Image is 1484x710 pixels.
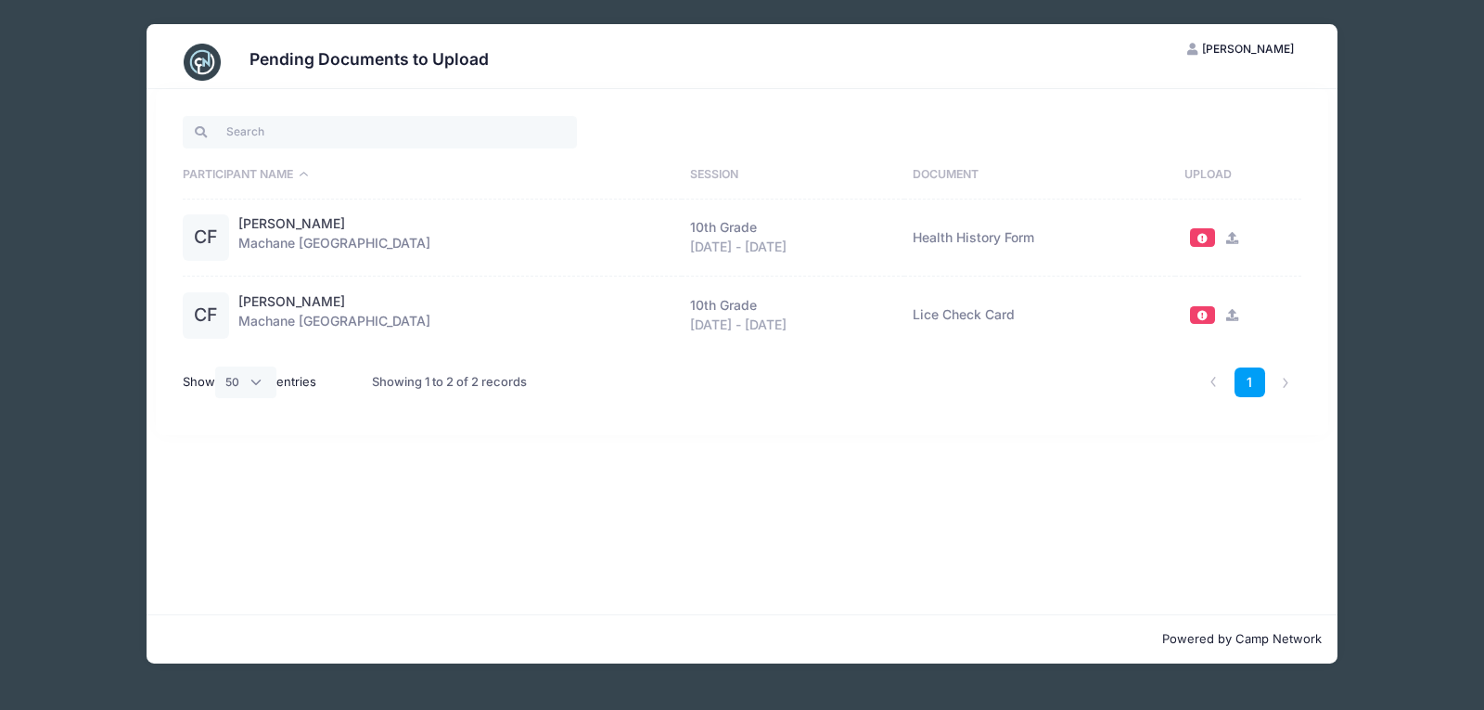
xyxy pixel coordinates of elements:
label: Show entries [183,367,316,398]
td: Health History Form [904,200,1175,278]
div: 10th Grade [690,218,894,238]
th: Upload: activate to sort column ascending [1175,151,1301,200]
input: Search [183,116,577,148]
a: [PERSON_NAME] [238,292,345,312]
th: Session: activate to sort column ascending [682,151,904,200]
a: CF [183,308,229,324]
select: Showentries [215,367,276,398]
div: CF [183,292,229,339]
button: [PERSON_NAME] [1171,33,1311,65]
h3: Pending Documents to Upload [249,49,489,69]
td: Lice Check Card [904,277,1175,354]
div: Machane [GEOGRAPHIC_DATA] [238,292,672,339]
div: Showing 1 to 2 of 2 records [372,361,527,404]
div: Machane [GEOGRAPHIC_DATA] [238,214,672,261]
img: CampNetwork [184,44,221,81]
div: [DATE] - [DATE] [690,316,894,335]
th: Participant Name: activate to sort column descending [183,151,681,200]
div: 10th Grade [690,296,894,316]
a: [PERSON_NAME] [238,214,345,234]
span: [PERSON_NAME] [1202,42,1294,56]
a: CF [183,230,229,246]
a: 1 [1235,368,1265,398]
div: [DATE] - [DATE] [690,238,894,257]
th: Document: activate to sort column ascending [904,151,1175,200]
div: CF [183,214,229,261]
p: Powered by Camp Network [162,630,1323,649]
